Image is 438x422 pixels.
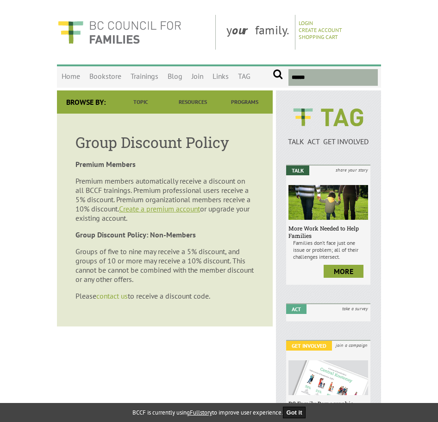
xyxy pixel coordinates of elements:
[324,265,363,278] a: more
[273,69,283,86] input: Submit
[299,26,342,33] a: Create Account
[187,66,208,88] a: Join
[286,166,309,175] em: Talk
[219,90,270,114] a: Programs
[333,341,370,350] i: join a campaign
[286,304,307,314] em: Act
[208,66,233,88] a: Links
[299,19,313,26] a: Login
[57,66,85,88] a: Home
[232,22,255,38] strong: our
[286,128,370,146] a: TALK ACT GET INVOLVED
[299,33,338,40] a: Shopping Cart
[333,166,370,174] i: share your story
[190,409,212,416] a: Fullstory
[85,66,126,88] a: Bookstore
[233,66,255,88] a: TAG
[57,90,115,114] div: Browse By:
[96,291,128,301] a: contact us
[283,407,306,418] button: Got it
[219,15,295,50] div: y family.
[75,247,254,284] p: Groups of five to nine may receive a 5% discount, and groups of 10 or more may receive a 10% disc...
[288,400,368,415] h6: BC Family Demographic Infographics
[288,239,368,260] p: Families don’t face just one issue or problem; all of their challenges intersect.
[286,341,332,351] em: Get Involved
[57,15,182,50] img: BC Council for FAMILIES
[167,90,219,114] a: Resources
[115,90,167,114] a: Topic
[286,137,370,146] p: TALK ACT GET INVOLVED
[287,100,370,135] img: BCCF's TAG Logo
[126,66,163,88] a: Trainings
[288,224,368,239] h6: More Work Needed to Help Families
[75,230,196,239] strong: Group Discount Policy: Non-Members
[75,291,254,301] p: Please to receive a discount code.
[75,176,254,223] p: Premium members automatically receive a discount on all BCCF trainings. Premium professional user...
[339,304,370,313] i: take a survey
[163,66,187,88] a: Blog
[75,160,136,169] strong: Premium Members
[119,204,200,213] a: Create a premium account
[75,132,254,152] h2: Group Discount Policy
